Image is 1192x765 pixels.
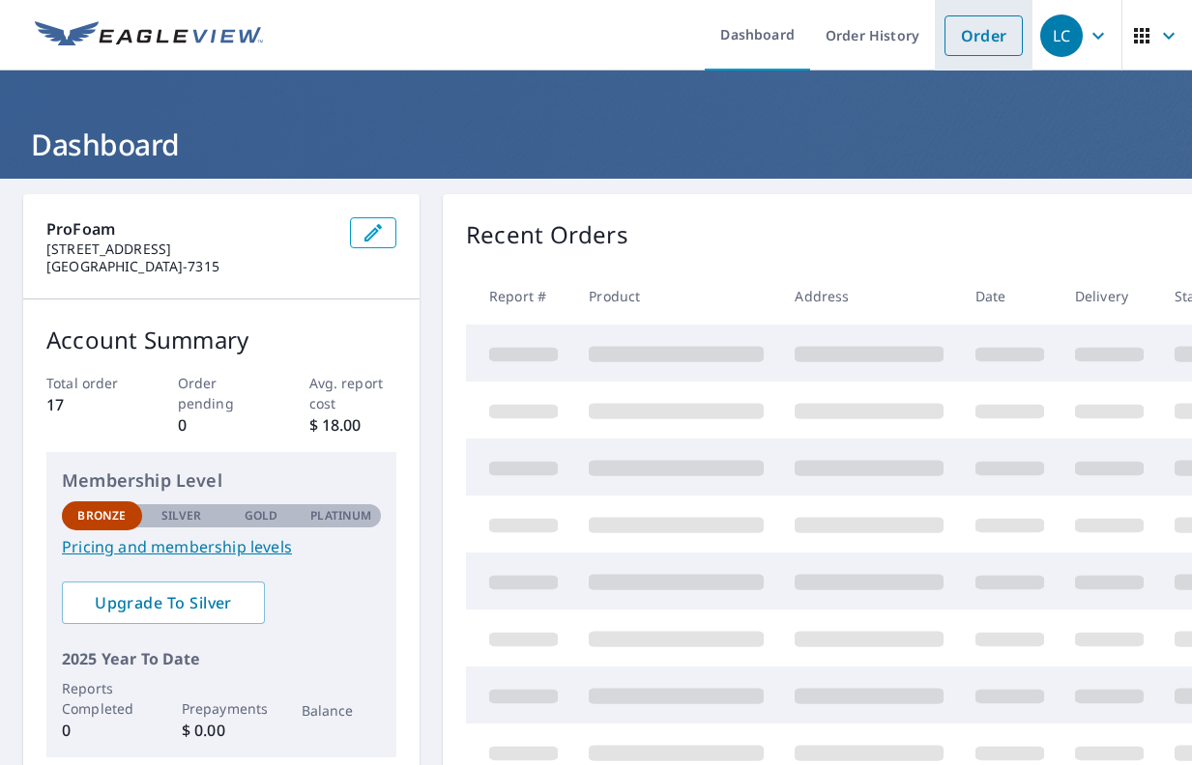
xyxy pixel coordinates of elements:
[46,217,334,241] p: ProFoam
[46,241,334,258] p: [STREET_ADDRESS]
[309,373,397,413] p: Avg. report cost
[178,373,266,413] p: Order pending
[62,719,142,742] p: 0
[779,268,959,325] th: Address
[182,698,262,719] p: Prepayments
[178,413,266,437] p: 0
[960,268,1060,325] th: Date
[46,393,134,416] p: 17
[62,581,265,624] a: Upgrade To Silver
[46,323,396,357] p: Account Summary
[1060,268,1159,325] th: Delivery
[62,647,381,670] p: 2025 Year To Date
[77,592,249,613] span: Upgrade To Silver
[310,507,371,524] p: Platinum
[945,15,1023,56] a: Order
[46,373,134,393] p: Total order
[182,719,262,742] p: $ 0.00
[35,21,263,50] img: EV Logo
[573,268,779,325] th: Product
[1040,14,1083,57] div: LC
[62,467,381,494] p: Membership Level
[77,507,126,524] p: Bronze
[161,507,202,524] p: Silver
[62,535,381,558] a: Pricing and membership levels
[309,413,397,437] p: $ 18.00
[466,217,628,252] p: Recent Orders
[245,507,277,524] p: Gold
[302,700,382,721] p: Balance
[46,258,334,275] p: [GEOGRAPHIC_DATA]-7315
[466,268,573,325] th: Report #
[62,678,142,719] p: Reports Completed
[23,125,1169,164] h1: Dashboard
